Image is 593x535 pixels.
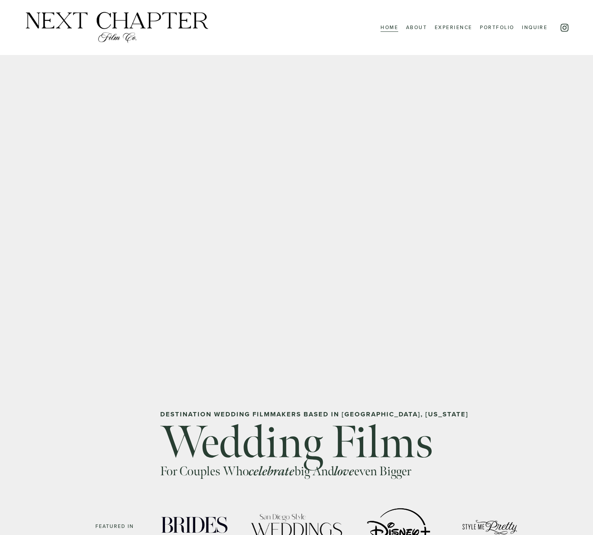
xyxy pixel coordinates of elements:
[95,523,134,530] code: FEATURED IN
[560,23,569,33] a: Instagram
[24,11,210,44] img: Next Chapter Film Co.
[334,463,354,479] em: love
[249,463,295,479] em: celebrate
[406,23,427,33] a: About
[160,463,411,479] span: For couples who big and even bigger
[381,23,398,33] a: Home
[480,23,514,33] a: Portfolio
[160,409,469,419] strong: Destination wedding Filmmakers Based in [GEOGRAPHIC_DATA], [US_STATE]
[160,414,433,471] span: Wedding Films
[522,23,547,33] a: Inquire
[435,23,472,33] a: Experience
